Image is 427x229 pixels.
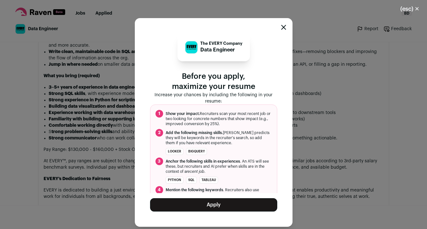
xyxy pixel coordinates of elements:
li: BigQuery [186,148,207,155]
span: Add the following missing skills. [166,131,223,135]
li: Python [166,177,183,184]
li: SQL [186,177,197,184]
span: . An ATS will see these, but recruiters and AI prefer when skills are in the context of a [166,159,272,174]
p: Data Engineer [200,46,242,54]
span: Show your impact. [166,112,200,116]
li: Looker [166,148,183,155]
p: The EVERY Company [200,41,242,46]
span: Anchor the following skills in experiences [166,159,240,163]
p: Before you apply, maximize your resume [150,71,277,92]
span: . Recruiters also use keywords to identify specific experiences or values. Try to mirror the spel... [166,187,272,208]
button: Close modal [393,2,427,16]
button: Apply [150,198,277,212]
span: 4 [155,186,163,194]
span: 2 [155,129,163,137]
img: e07eed63d89bbd35ec24cd767a5773713ea04be90fafffcdc919be586aafafd6.jpg [185,41,197,53]
i: recent job. [186,170,205,173]
span: 1 [155,110,163,118]
p: Increase your chances by including the following in your resume: [150,92,277,104]
span: [PERSON_NAME] predicts they will be keywords in the recruiter's search, so add them if you have r... [166,130,272,145]
button: Close modal [281,25,286,30]
span: Recruiters scan your most recent job or two looking for concrete numbers that show impact (e.g., ... [166,111,272,126]
li: Tableau [199,177,218,184]
span: Mention the following keywords [166,188,223,192]
span: 3 [155,158,163,165]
